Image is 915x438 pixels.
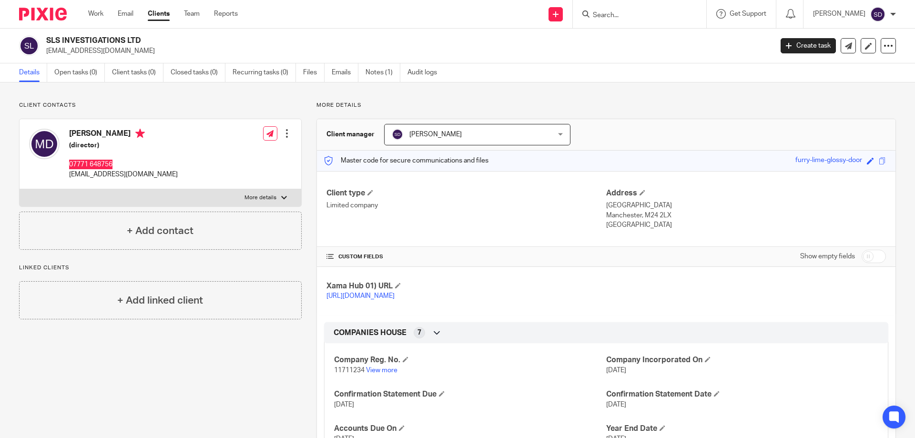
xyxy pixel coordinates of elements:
[813,9,865,19] p: [PERSON_NAME]
[334,389,606,399] h4: Confirmation Statement Due
[54,63,105,82] a: Open tasks (0)
[316,102,896,109] p: More details
[184,9,200,19] a: Team
[606,188,886,198] h4: Address
[606,401,626,408] span: [DATE]
[118,9,133,19] a: Email
[69,170,178,179] p: [EMAIL_ADDRESS][DOMAIN_NAME]
[29,129,60,159] img: svg%3E
[46,46,766,56] p: [EMAIL_ADDRESS][DOMAIN_NAME]
[69,160,178,169] p: 07771 648756
[606,220,886,230] p: [GEOGRAPHIC_DATA]
[69,129,178,141] h4: [PERSON_NAME]
[366,367,397,374] a: View more
[69,141,178,150] h5: (director)
[870,7,885,22] img: svg%3E
[88,9,103,19] a: Work
[324,156,488,165] p: Master code for secure communications and files
[334,424,606,434] h4: Accounts Due On
[334,401,354,408] span: [DATE]
[592,11,678,20] input: Search
[19,264,302,272] p: Linked clients
[46,36,622,46] h2: SLS INVESTIGATIONS LTD
[366,63,400,82] a: Notes (1)
[392,129,403,140] img: svg%3E
[171,63,225,82] a: Closed tasks (0)
[19,8,67,20] img: Pixie
[233,63,296,82] a: Recurring tasks (0)
[334,328,407,338] span: COMPANIES HOUSE
[326,130,375,139] h3: Client manager
[19,63,47,82] a: Details
[800,252,855,261] label: Show empty fields
[214,9,238,19] a: Reports
[135,129,145,138] i: Primary
[148,9,170,19] a: Clients
[334,355,606,365] h4: Company Reg. No.
[781,38,836,53] a: Create task
[112,63,163,82] a: Client tasks (0)
[606,367,626,374] span: [DATE]
[326,281,606,291] h4: Xama Hub 01) URL
[326,188,606,198] h4: Client type
[606,389,878,399] h4: Confirmation Statement Date
[244,194,276,202] p: More details
[606,424,878,434] h4: Year End Date
[795,155,862,166] div: furry-lime-glossy-door
[606,201,886,210] p: [GEOGRAPHIC_DATA]
[409,131,462,138] span: [PERSON_NAME]
[407,63,444,82] a: Audit logs
[326,253,606,261] h4: CUSTOM FIELDS
[19,36,39,56] img: svg%3E
[334,367,365,374] span: 11711234
[127,224,193,238] h4: + Add contact
[303,63,325,82] a: Files
[606,355,878,365] h4: Company Incorporated On
[117,293,203,308] h4: + Add linked client
[326,293,395,299] a: [URL][DOMAIN_NAME]
[606,211,886,220] p: Manchester, M24 2LX
[332,63,358,82] a: Emails
[326,201,606,210] p: Limited company
[19,102,302,109] p: Client contacts
[417,328,421,337] span: 7
[730,10,766,17] span: Get Support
